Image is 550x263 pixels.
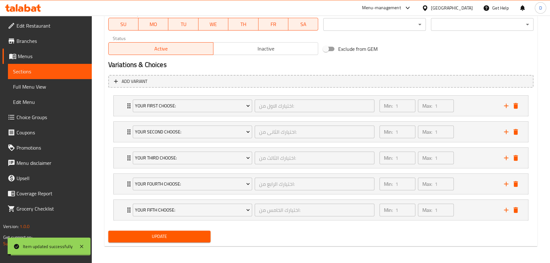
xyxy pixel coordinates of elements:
[8,94,92,110] a: Edit Menu
[288,18,318,30] button: SA
[135,206,250,214] span: your fifth choose:
[17,37,87,45] span: Branches
[384,206,393,214] p: Min:
[108,42,213,55] button: Active
[133,152,252,164] button: your third choose:
[135,180,250,188] span: your fourth choose:
[422,180,432,188] p: Max:
[511,153,520,163] button: delete
[13,83,87,91] span: Full Menu View
[135,102,250,110] span: your first choose:
[133,178,252,190] button: your fourth choose:
[23,243,73,250] div: Item updated successfully
[3,171,92,186] a: Upsell
[213,42,318,55] button: Inactive
[501,179,511,189] button: add
[13,98,87,106] span: Edit Menu
[141,20,166,29] span: MO
[168,18,198,30] button: TU
[3,222,19,231] span: Version:
[113,233,206,240] span: Update
[108,75,533,88] button: Add variant
[384,154,393,162] p: Min:
[3,110,92,125] a: Choice Groups
[3,125,92,140] a: Coupons
[501,127,511,137] button: add
[108,60,533,70] h2: Variations & Choices
[108,119,533,145] li: Expand
[108,145,533,171] li: Expand
[138,18,168,30] button: MO
[108,197,533,223] li: Expand
[422,206,432,214] p: Max:
[108,18,138,30] button: SU
[108,93,533,119] li: Expand
[3,186,92,201] a: Coverage Report
[3,155,92,171] a: Menu disclaimer
[198,18,228,30] button: WE
[511,101,520,111] button: delete
[17,129,87,136] span: Coupons
[258,18,288,30] button: FR
[384,128,393,136] p: Min:
[3,233,32,241] span: Get support on:
[135,154,250,162] span: your third choose:
[114,174,528,194] div: Expand
[17,174,87,182] span: Upsell
[17,144,87,152] span: Promotions
[18,52,87,60] span: Menus
[133,204,252,216] button: your fifth choose:
[133,125,252,138] button: your second choose:
[216,44,316,53] span: Inactive
[231,20,256,29] span: TH
[111,20,136,29] span: SU
[323,18,426,31] div: ​
[384,102,393,110] p: Min:
[114,96,528,116] div: Expand
[384,180,393,188] p: Min:
[539,4,542,11] span: D
[114,200,528,220] div: Expand
[228,18,258,30] button: TH
[17,113,87,121] span: Choice Groups
[17,190,87,197] span: Coverage Report
[501,205,511,215] button: add
[511,205,520,215] button: delete
[3,201,92,216] a: Grocery Checklist
[108,231,211,242] button: Update
[362,4,401,12] div: Menu-management
[108,171,533,197] li: Expand
[431,18,533,31] div: ​
[171,20,196,29] span: TU
[8,64,92,79] a: Sections
[511,127,520,137] button: delete
[8,79,92,94] a: Full Menu View
[3,239,44,248] a: Support.OpsPlatform
[338,45,378,53] span: Exclude from GEM
[422,128,432,136] p: Max:
[511,179,520,189] button: delete
[111,44,211,53] span: Active
[501,101,511,111] button: add
[422,102,432,110] p: Max:
[17,205,87,212] span: Grocery Checklist
[122,78,147,85] span: Add variant
[422,154,432,162] p: Max:
[3,18,92,33] a: Edit Restaurant
[13,68,87,75] span: Sections
[291,20,316,29] span: SA
[501,153,511,163] button: add
[17,159,87,167] span: Menu disclaimer
[114,122,528,142] div: Expand
[133,99,252,112] button: your first choose:
[20,222,30,231] span: 1.0.0
[114,148,528,168] div: Expand
[3,33,92,49] a: Branches
[261,20,286,29] span: FR
[135,128,250,136] span: your second choose:
[3,140,92,155] a: Promotions
[431,4,473,11] div: [GEOGRAPHIC_DATA]
[17,22,87,30] span: Edit Restaurant
[3,49,92,64] a: Menus
[201,20,226,29] span: WE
